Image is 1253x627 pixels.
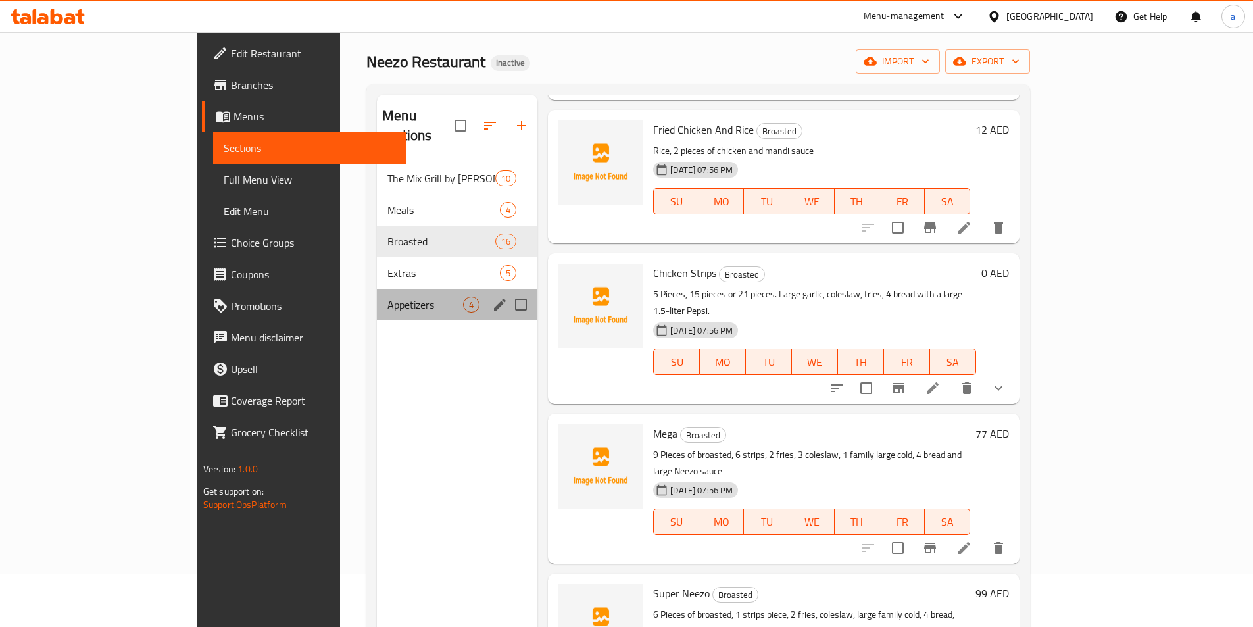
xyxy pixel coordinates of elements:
[387,265,500,281] span: Extras
[925,188,970,214] button: SA
[490,295,510,314] button: edit
[495,234,516,249] div: items
[665,324,738,337] span: [DATE] 07:56 PM
[202,353,406,385] a: Upsell
[744,509,789,535] button: TU
[956,220,972,236] a: Edit menu item
[975,424,1009,443] h6: 77 AED
[720,267,764,282] span: Broasted
[704,192,739,211] span: MO
[231,235,395,251] span: Choice Groups
[496,236,516,248] span: 16
[889,353,925,372] span: FR
[659,192,694,211] span: SU
[653,120,754,139] span: Fried Chicken And Rice
[202,101,406,132] a: Menus
[558,264,643,348] img: Chicken Strips
[835,188,880,214] button: TH
[681,428,725,443] span: Broasted
[746,349,792,375] button: TU
[231,361,395,377] span: Upsell
[203,496,287,513] a: Support.OpsPlatform
[744,188,789,214] button: TU
[203,483,264,500] span: Get support on:
[377,194,537,226] div: Meals4
[856,49,940,74] button: import
[930,192,965,211] span: SA
[238,461,258,478] span: 1.0.0
[879,188,925,214] button: FR
[665,484,738,497] span: [DATE] 07:56 PM
[496,172,516,185] span: 10
[981,264,1009,282] h6: 0 AED
[956,540,972,556] a: Edit menu item
[821,372,852,404] button: sort-choices
[653,263,716,283] span: Chicken Strips
[377,226,537,257] div: Broasted16
[884,214,912,241] span: Select to update
[751,353,787,372] span: TU
[835,509,880,535] button: TH
[231,77,395,93] span: Branches
[464,299,479,311] span: 4
[231,298,395,314] span: Promotions
[202,385,406,416] a: Coverage Report
[983,372,1014,404] button: show more
[500,265,516,281] div: items
[366,47,485,76] span: Neezo Restaurant
[213,195,406,227] a: Edit Menu
[202,290,406,322] a: Promotions
[925,509,970,535] button: SA
[879,509,925,535] button: FR
[501,267,516,280] span: 5
[864,9,945,24] div: Menu-management
[852,374,880,402] span: Select to update
[951,372,983,404] button: delete
[665,164,738,176] span: [DATE] 07:56 PM
[447,112,474,139] span: Select all sections
[983,532,1014,564] button: delete
[558,424,643,509] img: Mega
[797,353,833,372] span: WE
[653,286,975,319] p: 5 Pieces, 15 pieces or 21 pieces. Large garlic, coleslaw, fries, 4 bread with a large 1.5-liter P...
[231,266,395,282] span: Coupons
[866,53,929,70] span: import
[1006,9,1093,24] div: [GEOGRAPHIC_DATA]
[757,124,802,139] span: Broasted
[884,534,912,562] span: Select to update
[213,132,406,164] a: Sections
[202,416,406,448] a: Grocery Checklist
[387,297,463,313] span: Appetizers
[387,170,495,186] span: The Mix Grill by [PERSON_NAME]
[203,461,235,478] span: Version:
[884,349,930,375] button: FR
[840,192,875,211] span: TH
[843,353,879,372] span: TH
[883,372,914,404] button: Branch-specific-item
[789,188,835,214] button: WE
[991,380,1006,396] svg: Show Choices
[377,289,537,320] div: Appetizers4edit
[377,157,537,326] nav: Menu sections
[653,424,677,443] span: Mega
[463,297,479,313] div: items
[202,227,406,259] a: Choice Groups
[680,427,726,443] div: Broasted
[231,424,395,440] span: Grocery Checklist
[956,53,1020,70] span: export
[914,212,946,243] button: Branch-specific-item
[653,188,699,214] button: SU
[1231,9,1235,24] span: a
[914,532,946,564] button: Branch-specific-item
[930,513,965,532] span: SA
[983,212,1014,243] button: delete
[224,140,395,156] span: Sections
[749,192,784,211] span: TU
[700,349,746,375] button: MO
[474,110,506,141] span: Sort sections
[231,45,395,61] span: Edit Restaurant
[653,584,710,603] span: Super Neezo
[653,447,970,480] p: 9 Pieces of broasted, 6 strips, 2 fries, 3 coleslaw, 1 family large cold, 4 bread and large Neezo...
[935,353,971,372] span: SA
[885,192,920,211] span: FR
